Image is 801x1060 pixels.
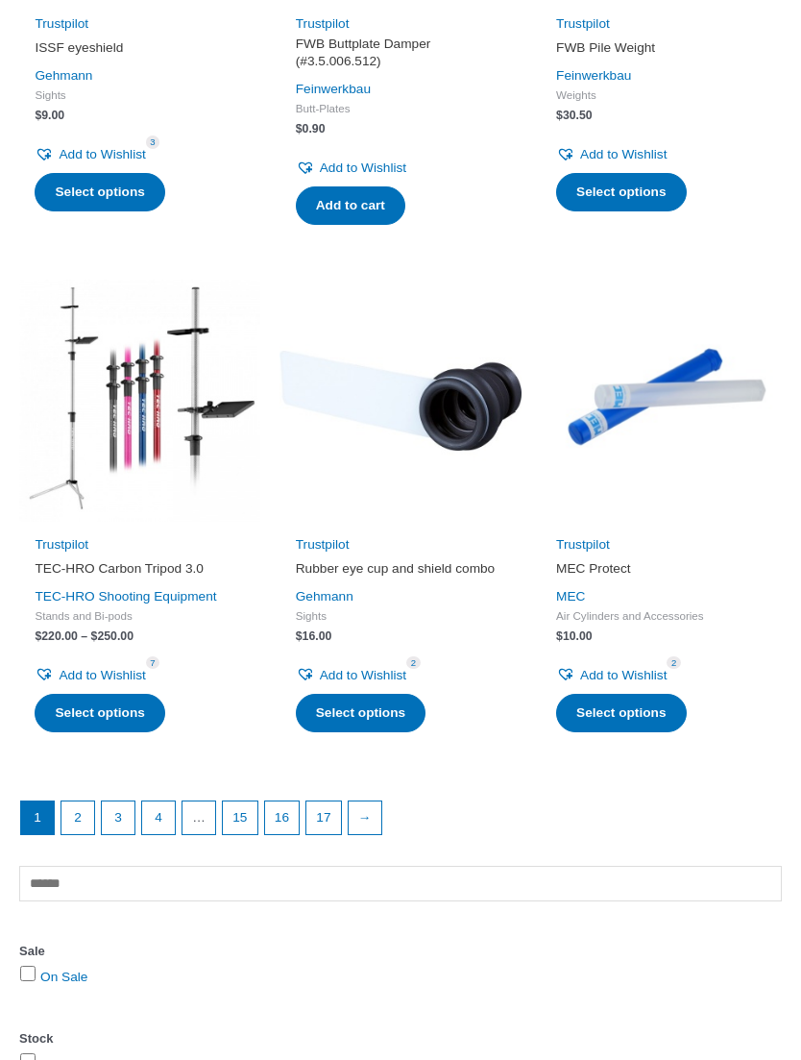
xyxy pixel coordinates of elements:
span: 2 [406,656,420,669]
a: Page 2 [61,801,94,834]
span: Add to Wishlist [59,147,145,161]
a: Select options for “Rubber eye cup and shield combo” [296,694,425,732]
h2: TEC-HRO Carbon Tripod 3.0 [35,560,245,578]
a: Add to Wishlist [296,156,406,180]
a: Select options for “TEC-HRO Carbon Tripod 3.0” [35,694,164,732]
bdi: 250.00 [91,629,133,643]
h2: MEC Protect [556,560,766,578]
h2: FWB Pile Weight [556,39,766,57]
a: Feinwerkbau [556,68,631,83]
span: Add to Wishlist [320,668,406,682]
a: ISSF eyeshield [35,39,245,63]
a: Gehmann [296,589,353,604]
a: Add to cart: “FWB Buttplate Damper (#3.5.006.512)” [296,186,405,225]
input: On Sale [20,966,36,981]
img: MEC Protect [541,280,782,521]
nav: Product Pagination [19,801,782,846]
span: Page 1 [21,801,54,834]
span: 7 [146,656,159,669]
span: $ [35,629,41,643]
span: Add to Wishlist [320,160,406,175]
a: Gehmann [35,68,92,83]
img: TEC-HRO Carbon Tripod 3.0 [19,280,260,521]
span: $ [296,629,303,643]
span: $ [91,629,98,643]
a: Add to Wishlist [35,142,145,166]
span: $ [296,122,303,136]
span: 3 [146,136,159,148]
a: MEC Protect [556,560,766,584]
span: Weights [556,87,766,102]
a: Page 3 [102,801,134,834]
a: Feinwerkbau [296,82,371,96]
bdi: 16.00 [296,629,332,643]
a: Trustpilot [296,537,350,552]
span: $ [556,629,563,643]
span: – [81,629,87,643]
a: FWB Buttplate Damper (#3.5.006.512) [296,36,506,76]
a: FWB Pile Weight [556,39,766,63]
h2: Rubber eye cup and shield combo [296,560,506,578]
a: Add to Wishlist [296,663,406,687]
a: Select options for “FWB Pile Weight” [556,173,686,211]
span: Sights [35,87,245,102]
a: Trustpilot [556,537,610,552]
a: Page 16 [265,801,300,834]
a: On Sale [40,970,87,984]
a: Page 4 [142,801,175,834]
bdi: 10.00 [556,629,593,643]
span: Stands and Bi-pods [35,608,245,623]
div: Stock [19,1026,782,1051]
a: Select options for “ISSF eyeshield” [35,173,164,211]
h2: FWB Buttplate Damper (#3.5.006.512) [296,36,506,70]
bdi: 0.90 [296,122,326,136]
a: Rubber eye cup and shield combo [296,560,506,584]
span: 2 [667,656,680,669]
a: Add to Wishlist [556,663,667,687]
div: Sale [19,939,782,964]
a: → [349,801,381,834]
span: Butt-Plates [296,101,506,115]
bdi: 220.00 [35,629,77,643]
bdi: 9.00 [35,109,64,122]
a: Page 15 [223,801,257,834]
h2: ISSF eyeshield [35,39,245,57]
a: Trustpilot [556,16,610,31]
span: … [182,801,215,834]
a: Trustpilot [296,16,350,31]
span: $ [35,109,41,122]
bdi: 30.50 [556,109,593,122]
a: Page 17 [306,801,341,834]
span: $ [556,109,563,122]
span: Add to Wishlist [580,668,667,682]
a: TEC-HRO Carbon Tripod 3.0 [35,560,245,584]
a: TEC-HRO Shooting Equipment [35,589,216,604]
a: Select options for “MEC Protect” [556,694,686,732]
a: Add to Wishlist [35,663,145,687]
span: Sights [296,608,506,623]
img: eye cup and shield combo [279,280,521,521]
a: Trustpilot [35,537,88,552]
span: Add to Wishlist [580,147,667,161]
a: Trustpilot [35,16,88,31]
a: Add to Wishlist [556,142,667,166]
span: Air Cylinders and Accessories [556,608,766,623]
a: MEC [556,589,585,604]
span: Add to Wishlist [59,668,145,682]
